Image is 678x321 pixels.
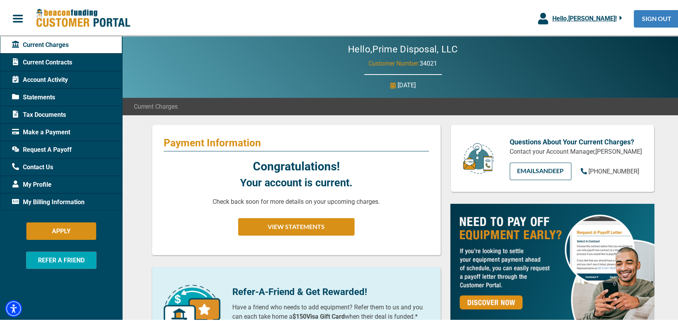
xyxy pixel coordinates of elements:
span: Account Activity [12,74,68,83]
img: customer-service.png [461,141,496,174]
p: Questions About Your Current Charges? [510,135,642,146]
span: Customer Number: [368,59,420,66]
span: Contact Us [12,161,53,171]
b: $150 Visa Gift Card [292,312,345,319]
p: [DATE] [398,80,416,89]
span: Make a Payment [12,127,70,136]
span: My Billing Information [12,196,85,206]
span: My Profile [12,179,52,188]
span: Current Charges [134,101,178,110]
p: Payment Information [164,135,429,148]
h2: Hello, Prime Disposal, LLC [325,43,481,54]
p: Refer-A-Friend & Get Rewarded! [232,284,429,298]
p: Congratulations! [253,156,340,174]
span: Hello, [PERSON_NAME] ! [552,14,616,21]
button: VIEW STATEMENTS [238,217,355,234]
span: [PHONE_NUMBER] [588,167,639,174]
button: APPLY [26,221,96,239]
span: Tax Documents [12,109,66,118]
button: REFER A FRIEND [26,250,97,268]
span: Current Contracts [12,57,72,66]
img: Beacon Funding Customer Portal Logo [36,7,130,27]
span: Request A Payoff [12,144,72,153]
a: [PHONE_NUMBER] [581,166,639,175]
p: Check back soon for more details on your upcoming charges. [213,196,380,205]
span: 34021 [420,59,437,66]
p: Contact your Account Manager, [PERSON_NAME] [510,146,642,155]
span: Current Charges [12,39,69,49]
span: Statements [12,92,55,101]
a: EMAILSandeep [510,161,571,179]
div: Accessibility Menu [5,299,22,316]
p: Your account is current. [240,174,353,190]
p: Have a friend who needs to add equipment? Refer them to us and you can each take home a when thei... [232,302,429,320]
